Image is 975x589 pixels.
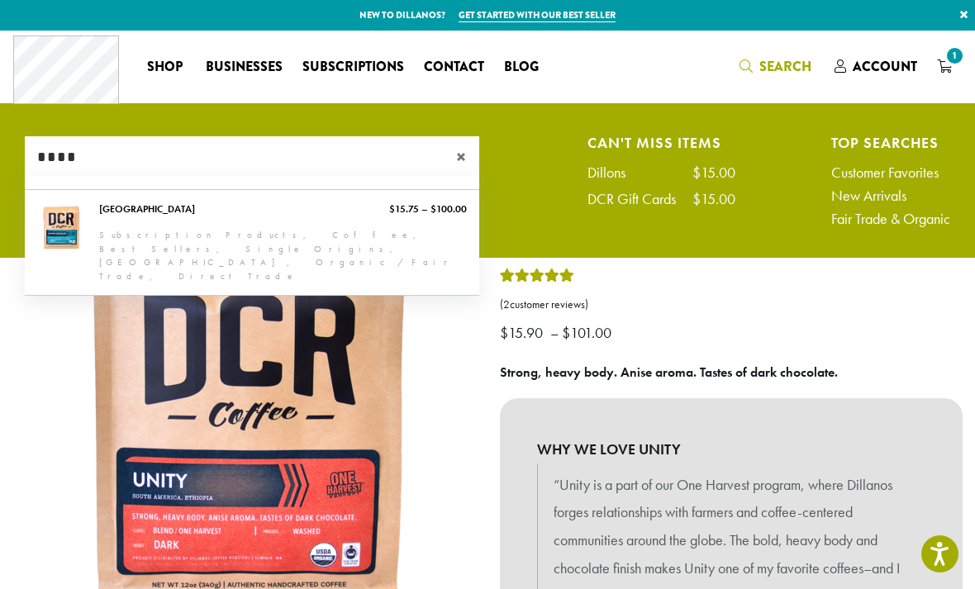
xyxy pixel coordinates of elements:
span: Contact [424,57,484,78]
span: – [550,323,559,342]
span: Account [853,57,917,76]
span: 2 [503,297,510,311]
span: × [456,147,479,167]
span: Search [759,57,811,76]
div: $15.00 [692,192,735,207]
span: Shop [147,57,183,78]
h4: Can't Miss Items [587,136,735,149]
a: Customer Favorites [831,165,950,180]
span: Businesses [206,57,283,78]
a: Fair Trade & Organic [831,211,950,226]
a: (2customer reviews) [500,297,963,313]
span: $ [562,323,570,342]
bdi: 101.00 [562,323,616,342]
span: Subscriptions [302,57,404,78]
a: Shop [137,54,196,80]
a: Search [730,53,825,80]
span: $ [500,323,508,342]
div: DCR Gift Cards [587,192,692,207]
a: Get started with our best seller [459,8,616,22]
div: $15.00 [692,165,735,180]
div: Rated 5.00 out of 5 [500,266,574,291]
a: New Arrivals [831,188,950,203]
h1: Unity [500,211,963,259]
b: Strong, heavy body. Anise aroma. Tastes of dark chocolate. [500,363,838,381]
div: Dillons [587,165,642,180]
bdi: 15.90 [500,323,547,342]
span: 1 [944,45,966,67]
span: Blog [504,57,539,78]
b: WHY WE LOVE UNITY [537,435,925,463]
h4: Top Searches [831,136,950,149]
